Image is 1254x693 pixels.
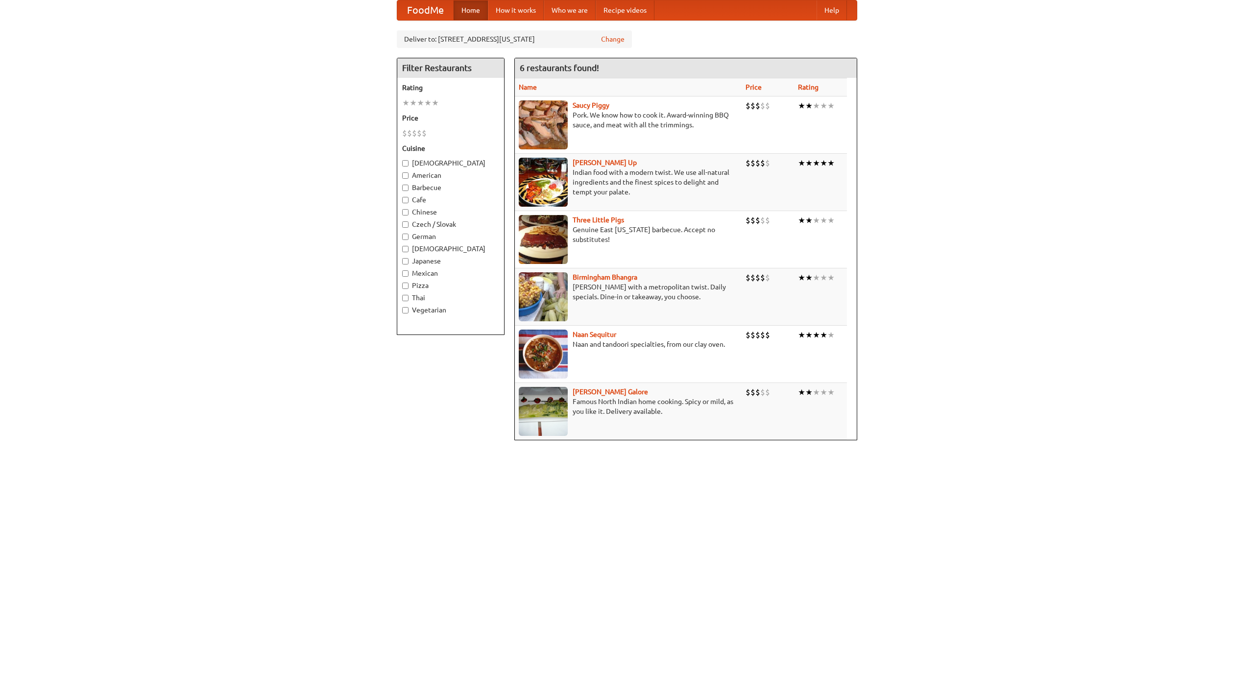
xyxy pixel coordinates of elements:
[760,215,765,226] li: $
[402,268,499,278] label: Mexican
[519,225,738,244] p: Genuine East [US_STATE] barbecue. Accept no substitutes!
[402,232,499,241] label: German
[402,195,499,205] label: Cafe
[519,387,568,436] img: currygalore.jpg
[750,215,755,226] li: $
[805,215,813,226] li: ★
[596,0,654,20] a: Recipe videos
[813,272,820,283] li: ★
[407,128,412,139] li: $
[402,158,499,168] label: [DEMOGRAPHIC_DATA]
[402,246,409,252] input: [DEMOGRAPHIC_DATA]
[805,272,813,283] li: ★
[805,158,813,168] li: ★
[805,100,813,111] li: ★
[755,100,760,111] li: $
[402,305,499,315] label: Vegetarian
[412,128,417,139] li: $
[755,272,760,283] li: $
[827,100,835,111] li: ★
[820,330,827,340] li: ★
[410,97,417,108] li: ★
[750,272,755,283] li: $
[755,215,760,226] li: $
[402,256,499,266] label: Japanese
[402,172,409,179] input: American
[519,100,568,149] img: saucy.jpg
[402,244,499,254] label: [DEMOGRAPHIC_DATA]
[519,110,738,130] p: Pork. We know how to cook it. Award-winning BBQ sauce, and meat with all the trimmings.
[798,330,805,340] li: ★
[798,272,805,283] li: ★
[402,97,410,108] li: ★
[402,283,409,289] input: Pizza
[402,160,409,167] input: [DEMOGRAPHIC_DATA]
[750,100,755,111] li: $
[765,387,770,398] li: $
[827,272,835,283] li: ★
[397,58,504,78] h4: Filter Restaurants
[820,100,827,111] li: ★
[417,128,422,139] li: $
[760,100,765,111] li: $
[402,293,499,303] label: Thai
[402,83,499,93] h5: Rating
[765,158,770,168] li: $
[746,100,750,111] li: $
[402,258,409,264] input: Japanese
[746,83,762,91] a: Price
[519,397,738,416] p: Famous North Indian home cooking. Spicy or mild, as you like it. Delivery available.
[827,387,835,398] li: ★
[817,0,847,20] a: Help
[798,158,805,168] li: ★
[402,143,499,153] h5: Cuisine
[805,330,813,340] li: ★
[765,272,770,283] li: $
[573,331,616,338] a: Naan Sequitur
[519,83,537,91] a: Name
[798,215,805,226] li: ★
[402,219,499,229] label: Czech / Slovak
[424,97,432,108] li: ★
[573,216,624,224] a: Three Little Pigs
[402,183,499,192] label: Barbecue
[573,273,637,281] a: Birmingham Bhangra
[760,272,765,283] li: $
[422,128,427,139] li: $
[760,330,765,340] li: $
[402,128,407,139] li: $
[746,330,750,340] li: $
[746,272,750,283] li: $
[520,63,599,72] ng-pluralize: 6 restaurants found!
[573,159,637,167] b: [PERSON_NAME] Up
[827,215,835,226] li: ★
[402,270,409,277] input: Mexican
[820,215,827,226] li: ★
[798,387,805,398] li: ★
[755,387,760,398] li: $
[402,281,499,290] label: Pizza
[519,215,568,264] img: littlepigs.jpg
[820,387,827,398] li: ★
[402,209,409,215] input: Chinese
[402,221,409,228] input: Czech / Slovak
[519,339,738,349] p: Naan and tandoori specialties, from our clay oven.
[488,0,544,20] a: How it works
[402,207,499,217] label: Chinese
[750,387,755,398] li: $
[798,100,805,111] li: ★
[813,158,820,168] li: ★
[827,158,835,168] li: ★
[813,387,820,398] li: ★
[573,101,609,109] a: Saucy Piggy
[765,100,770,111] li: $
[750,330,755,340] li: $
[750,158,755,168] li: $
[417,97,424,108] li: ★
[805,387,813,398] li: ★
[813,215,820,226] li: ★
[544,0,596,20] a: Who we are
